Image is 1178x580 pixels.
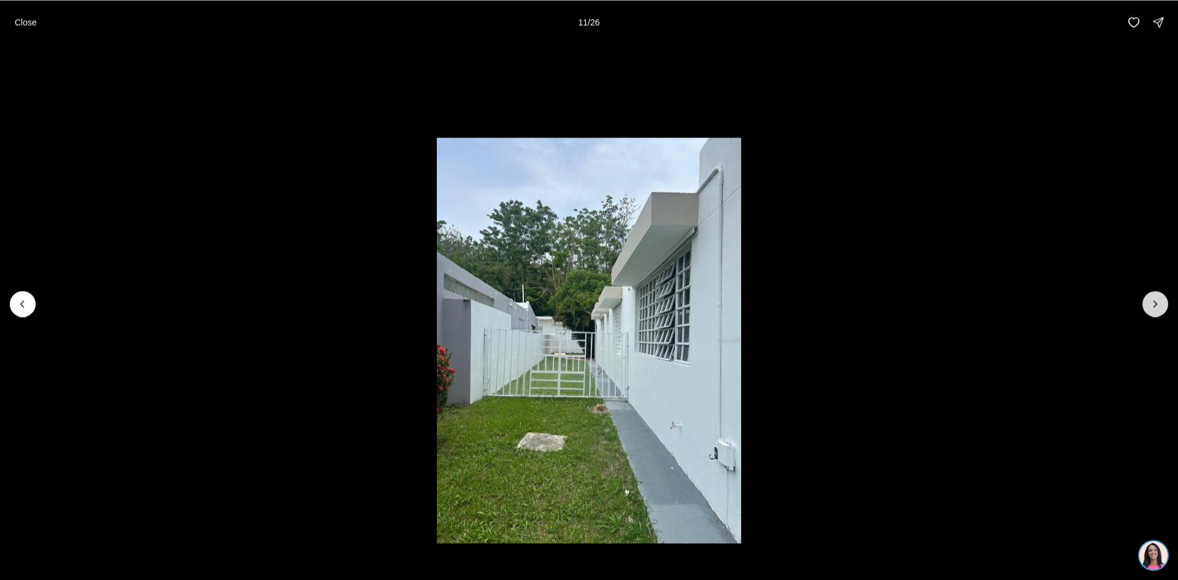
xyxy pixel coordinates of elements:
button: Previous slide [10,291,36,317]
p: 11 / 26 [578,17,599,27]
p: Close [15,17,37,27]
button: Close [7,10,44,34]
img: be3d4b55-7850-4bcb-9297-a2f9cd376e78.png [7,7,36,36]
button: Next slide [1142,291,1168,317]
